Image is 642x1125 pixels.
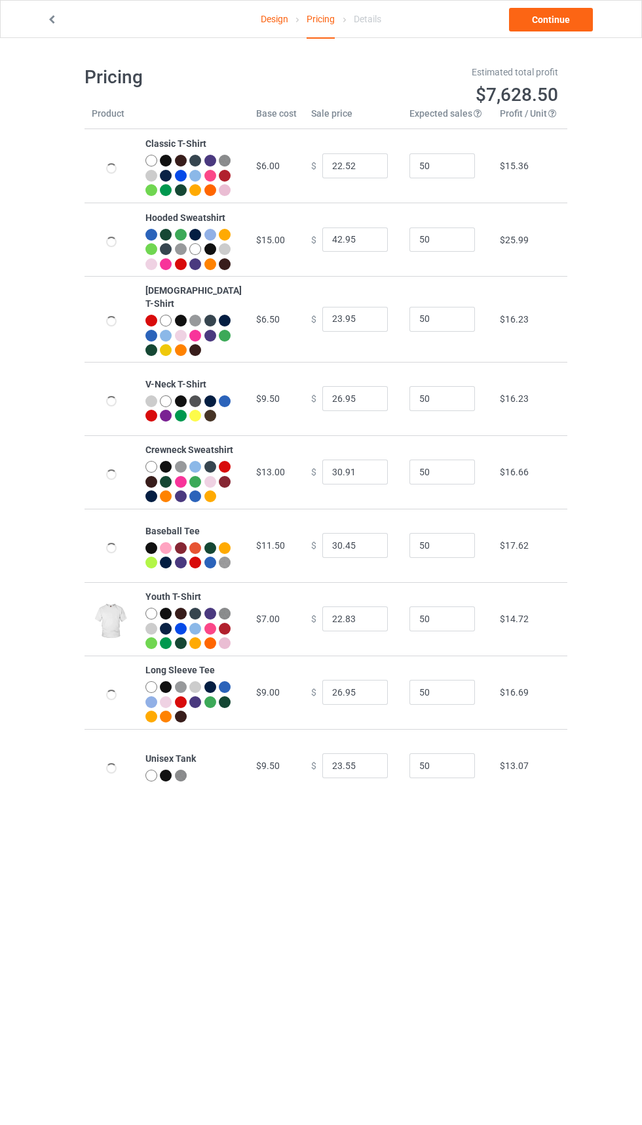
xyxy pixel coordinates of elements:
[145,285,242,309] b: [DEMOGRAPHIC_DATA] T-Shirt
[304,107,402,129] th: Sale price
[175,770,187,781] img: heather_texture.png
[256,393,280,404] span: $9.50
[256,235,285,245] span: $15.00
[311,467,316,477] span: $
[402,107,493,129] th: Expected sales
[219,155,231,167] img: heather_texture.png
[256,614,280,624] span: $7.00
[145,212,225,223] b: Hooded Sweatshirt
[256,687,280,698] span: $9.00
[85,66,312,89] h1: Pricing
[476,84,558,106] span: $7,628.50
[500,393,529,404] span: $16.23
[330,66,558,79] div: Estimated total profit
[249,107,304,129] th: Base cost
[307,1,335,39] div: Pricing
[256,467,285,477] span: $13.00
[500,235,529,245] span: $25.99
[256,161,280,171] span: $6.00
[311,614,316,624] span: $
[500,687,529,698] span: $16.69
[145,526,200,536] b: Baseball Tee
[145,665,215,675] b: Long Sleeve Tee
[311,540,316,551] span: $
[85,107,138,129] th: Product
[145,138,206,149] b: Classic T-Shirt
[145,753,196,764] b: Unisex Tank
[145,444,233,455] b: Crewneck Sweatshirt
[500,760,529,771] span: $13.07
[509,8,593,31] a: Continue
[500,161,529,171] span: $15.36
[311,234,316,245] span: $
[311,313,316,324] span: $
[219,608,231,620] img: heather_texture.png
[354,1,381,37] div: Details
[256,540,285,551] span: $11.50
[261,1,288,37] a: Design
[311,760,316,771] span: $
[500,540,529,551] span: $17.62
[500,467,529,477] span: $16.66
[256,760,280,771] span: $9.50
[493,107,567,129] th: Profit / Unit
[145,591,201,602] b: Youth T-Shirt
[145,379,206,389] b: V-Neck T-Shirt
[256,314,280,325] span: $6.50
[311,393,316,404] span: $
[500,614,529,624] span: $14.72
[311,687,316,698] span: $
[500,314,529,325] span: $16.23
[219,557,231,568] img: heather_texture.png
[311,161,316,171] span: $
